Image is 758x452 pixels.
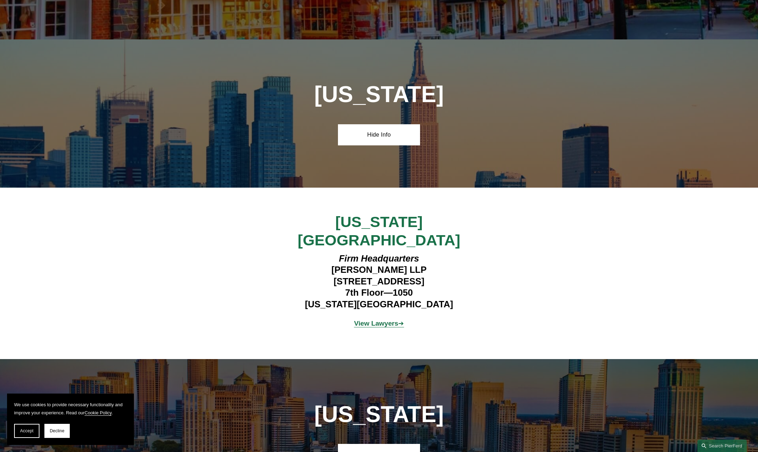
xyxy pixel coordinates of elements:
[20,428,33,433] span: Accept
[298,213,460,249] span: [US_STATE][GEOGRAPHIC_DATA]
[354,320,399,327] strong: View Lawyers
[276,82,482,107] h1: [US_STATE]
[338,124,420,145] a: Hide Info
[339,253,419,263] em: Firm Headquarters
[276,253,482,310] h4: [PERSON_NAME] LLP [STREET_ADDRESS] 7th Floor—1050 [US_STATE][GEOGRAPHIC_DATA]
[14,401,127,417] p: We use cookies to provide necessary functionality and improve your experience. Read our .
[354,320,404,327] a: View Lawyers➔
[85,410,112,415] a: Cookie Policy
[697,440,747,452] a: Search this site
[7,394,134,445] section: Cookie banner
[354,320,404,327] span: ➔
[276,402,482,427] h1: [US_STATE]
[44,424,70,438] button: Decline
[50,428,64,433] span: Decline
[14,424,39,438] button: Accept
